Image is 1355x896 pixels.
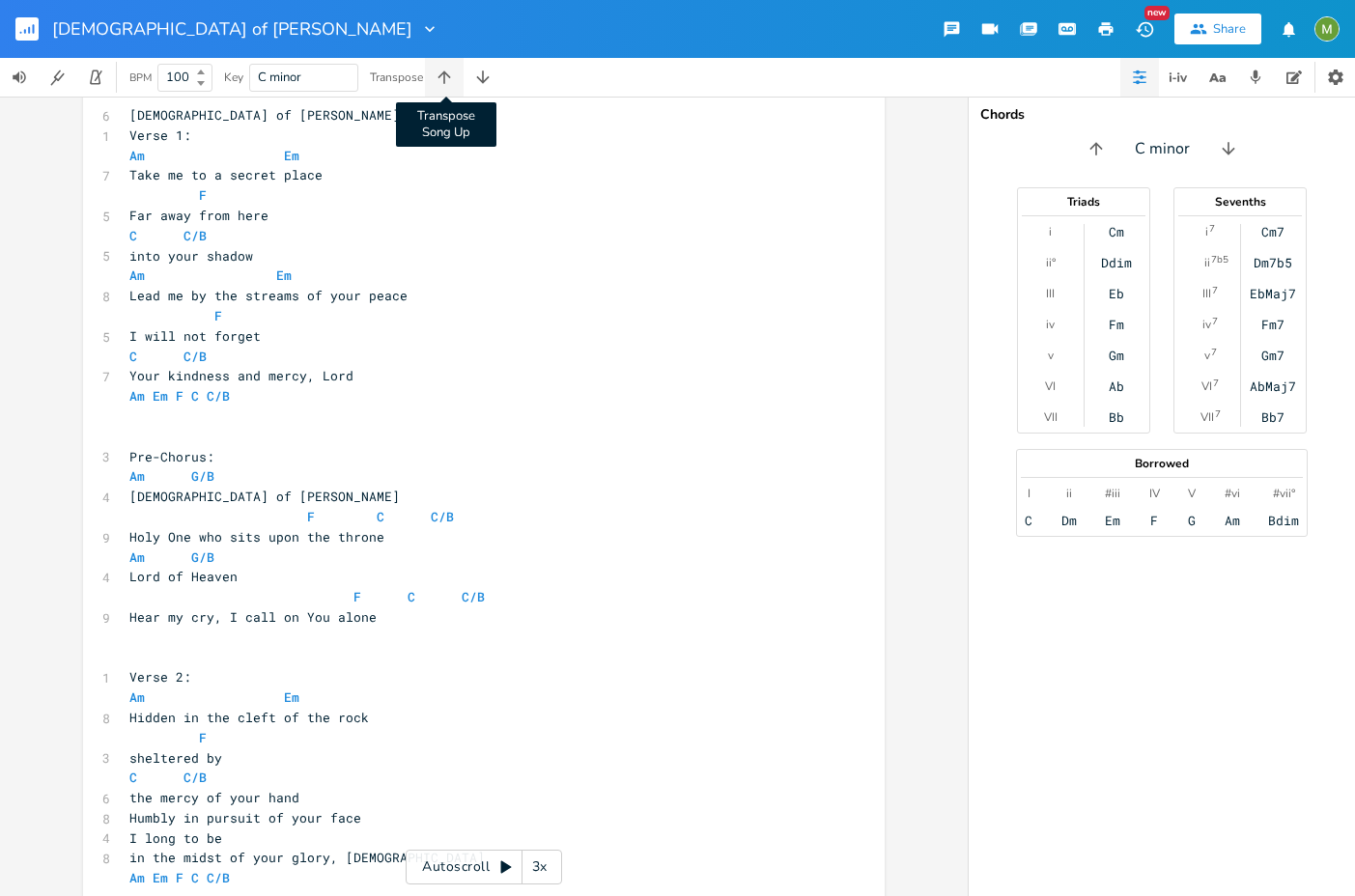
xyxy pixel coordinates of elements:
div: Key [224,71,243,83]
div: Bb [1109,409,1124,425]
span: Em [284,147,299,164]
div: C [1025,513,1032,528]
span: C [408,588,415,605]
span: Far away from here [129,207,268,224]
span: the mercy of your hand [129,789,299,806]
div: Transpose [370,71,423,83]
sup: 7b5 [1211,252,1228,267]
div: Borrowed [1017,458,1307,469]
div: ii [1066,486,1072,501]
span: Verse 1: [129,126,191,144]
div: Chords [980,108,1343,122]
span: C [191,869,199,886]
div: v [1048,348,1054,363]
div: iv [1202,317,1211,332]
span: I long to be [129,829,222,847]
span: Em [153,869,168,886]
div: V [1188,486,1196,501]
span: in the midst of your glory, [DEMOGRAPHIC_DATA] [129,849,485,866]
span: I will not forget [129,327,261,345]
div: New [1144,6,1170,20]
span: C [129,227,137,244]
div: Sevenths [1174,196,1306,208]
span: Lord of Heaven [129,568,238,585]
div: Bdim [1268,513,1299,528]
sup: 7 [1212,314,1218,329]
div: i [1049,224,1052,239]
div: Gm7 [1261,348,1284,363]
span: G/B [191,467,214,485]
span: Pre-Chorus: [129,448,214,465]
div: Fm [1109,317,1124,332]
div: VI [1201,378,1212,394]
span: F [307,508,315,525]
span: F [353,588,361,605]
span: C [191,387,199,405]
div: III [1046,286,1055,301]
div: VII [1200,409,1214,425]
span: F [199,186,207,204]
span: into your shadow [129,247,253,265]
span: C/B [183,769,207,786]
button: Transpose Song Up [425,58,464,97]
div: #vii° [1273,486,1295,501]
div: Gm [1109,348,1124,363]
span: Hear my cry, I call on You alone [129,608,377,626]
button: New [1125,12,1164,46]
button: Share [1174,14,1261,44]
div: iv [1046,317,1055,332]
span: Lead me by the streams of your peace [129,287,408,304]
div: Ddim [1101,255,1132,270]
span: Hidden in the cleft of the rock [129,709,369,726]
span: [DEMOGRAPHIC_DATA] of [PERSON_NAME] 5 [129,106,415,124]
span: Em [276,266,292,284]
span: Am [129,266,145,284]
div: Am [1225,513,1240,528]
span: C/B [183,348,207,365]
span: [DEMOGRAPHIC_DATA] of [PERSON_NAME] [52,20,412,38]
span: [DEMOGRAPHIC_DATA] of [PERSON_NAME] [129,488,400,505]
span: C/B [207,387,230,405]
img: Mik Sivak [1314,16,1340,42]
div: ii [1204,255,1210,270]
div: I [1028,486,1030,501]
span: Em [284,688,299,706]
div: IV [1149,486,1160,501]
span: Am [129,688,145,706]
div: Bb7 [1261,409,1284,425]
span: C minor [1135,138,1190,160]
span: Am [129,387,145,405]
span: Humbly in pursuit of your face [129,809,361,826]
span: C/B [431,508,454,525]
span: C [129,769,137,786]
div: #iii [1105,486,1120,501]
span: C/B [462,588,485,605]
span: Your kindness and mercy, Lord [129,367,353,384]
span: C/B [183,227,207,244]
sup: 7 [1215,406,1221,422]
sup: 7 [1209,221,1215,237]
div: Cm7 [1261,224,1284,239]
div: AbMaj7 [1250,378,1296,394]
div: Autoscroll [406,850,562,884]
span: F [199,729,207,746]
span: G/B [191,548,214,566]
span: C [377,508,384,525]
span: Holy One who sits upon the throne [129,528,384,546]
sup: 7 [1213,376,1219,391]
span: Am [129,869,145,886]
div: Dm [1061,513,1077,528]
div: Triads [1018,196,1149,208]
span: Em [153,387,168,405]
div: ii° [1046,255,1056,270]
div: #vi [1225,486,1240,501]
span: F [214,307,222,324]
div: Ab [1109,378,1124,394]
div: Eb [1109,286,1124,301]
div: v [1204,348,1210,363]
div: i [1205,224,1208,239]
div: Cm [1109,224,1124,239]
span: Am [129,147,145,164]
span: F [176,387,183,405]
div: VI [1045,378,1056,394]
